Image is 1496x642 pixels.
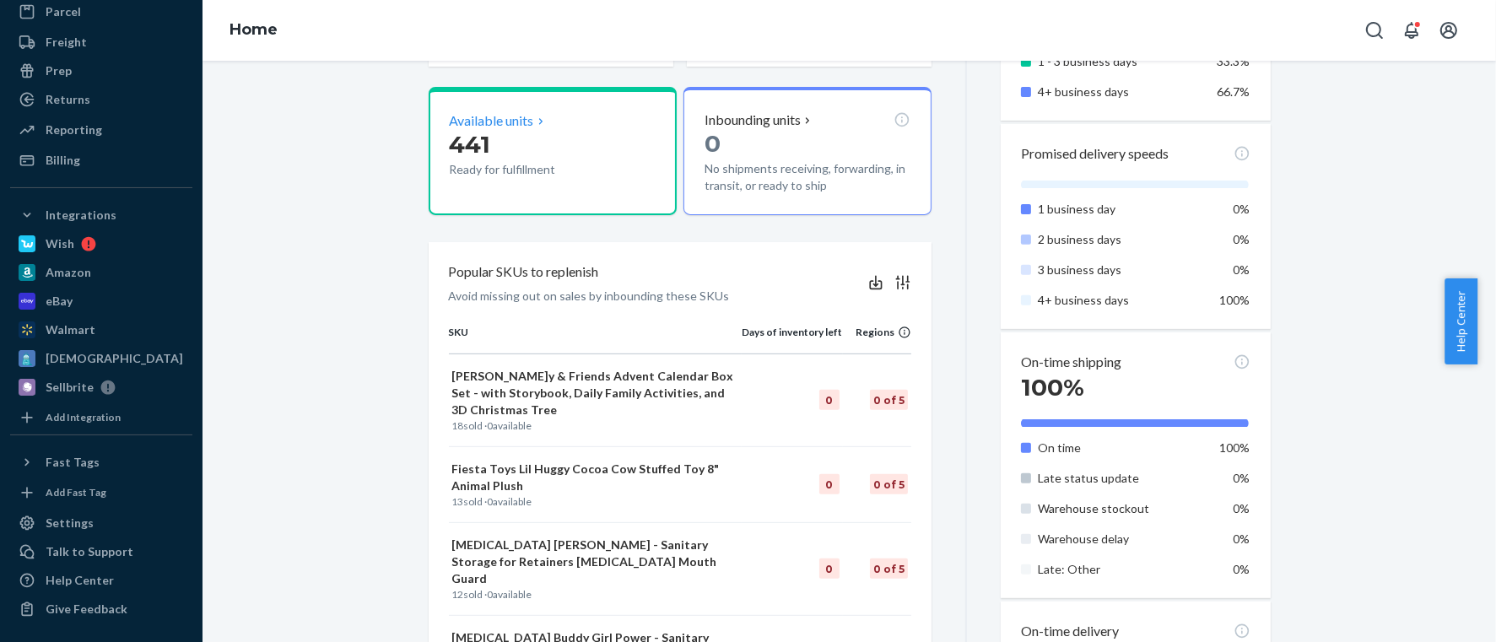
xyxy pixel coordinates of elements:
[46,350,183,367] div: [DEMOGRAPHIC_DATA]
[46,264,91,281] div: Amazon
[1234,531,1250,546] span: 0%
[1021,353,1121,372] p: On-time shipping
[1038,470,1204,487] p: Late status update
[450,161,606,178] p: Ready for fulfillment
[1234,232,1250,246] span: 0%
[488,588,494,601] span: 0
[705,129,721,158] span: 0
[450,130,491,159] span: 441
[46,152,80,169] div: Billing
[452,418,738,433] p: sold · available
[10,86,192,113] a: Returns
[1220,293,1250,307] span: 100%
[10,510,192,537] a: Settings
[10,288,192,315] a: eBay
[1038,500,1204,517] p: Warehouse stockout
[46,121,102,138] div: Reporting
[1445,278,1477,364] button: Help Center
[1218,54,1250,68] span: 33.3%
[1432,13,1466,47] button: Open account menu
[488,495,494,508] span: 0
[488,419,494,432] span: 0
[705,111,801,130] p: Inbounding units
[452,495,464,508] span: 13
[1234,562,1250,576] span: 0%
[705,160,910,194] p: No shipments receiving, forwarding, in transit, or ready to ship
[1021,622,1119,641] p: On-time delivery
[46,207,116,224] div: Integrations
[46,235,74,252] div: Wish
[46,410,121,424] div: Add Integration
[46,293,73,310] div: eBay
[1021,144,1169,164] p: Promised delivery speeds
[819,558,840,579] div: 0
[452,587,738,602] p: sold · available
[10,230,192,257] a: Wish
[843,325,912,339] div: Regions
[46,515,94,531] div: Settings
[429,87,677,215] button: Available units441Ready for fulfillment
[46,321,95,338] div: Walmart
[452,494,738,509] p: sold · available
[216,6,291,55] ol: breadcrumbs
[449,262,599,282] p: Popular SKUs to replenish
[46,34,87,51] div: Freight
[870,558,908,579] div: 0 of 5
[1218,84,1250,99] span: 66.7%
[1234,501,1250,515] span: 0%
[1234,202,1250,216] span: 0%
[10,202,192,229] button: Integrations
[46,485,106,499] div: Add Fast Tag
[1038,53,1204,70] p: 1 - 3 business days
[819,474,840,494] div: 0
[10,116,192,143] a: Reporting
[10,567,192,594] a: Help Center
[1038,561,1204,578] p: Late: Other
[46,62,72,79] div: Prep
[10,57,192,84] a: Prep
[10,449,192,476] button: Fast Tags
[46,454,100,471] div: Fast Tags
[10,147,192,174] a: Billing
[449,325,742,353] th: SKU
[1038,201,1204,218] p: 1 business day
[683,87,932,215] button: Inbounding units0No shipments receiving, forwarding, in transit, or ready to ship
[1038,292,1204,309] p: 4+ business days
[870,474,908,494] div: 0 of 5
[870,390,908,410] div: 0 of 5
[1234,471,1250,485] span: 0%
[452,419,464,432] span: 18
[46,379,94,396] div: Sellbrite
[10,259,192,286] a: Amazon
[1038,531,1204,548] p: Warehouse delay
[742,325,843,353] th: Days of inventory left
[10,596,192,623] button: Give Feedback
[10,483,192,503] a: Add Fast Tag
[452,461,738,494] p: Fiesta Toys Lil Huggy Cocoa Cow Stuffed Toy 8" Animal Plush
[449,288,730,305] p: Avoid missing out on sales by inbounding these SKUs
[46,3,81,20] div: Parcel
[10,374,192,401] a: Sellbrite
[1038,262,1204,278] p: 3 business days
[230,20,278,39] a: Home
[1395,13,1428,47] button: Open notifications
[46,91,90,108] div: Returns
[1358,13,1391,47] button: Open Search Box
[10,316,192,343] a: Walmart
[1220,440,1250,455] span: 100%
[46,601,127,618] div: Give Feedback
[819,390,840,410] div: 0
[452,588,464,601] span: 12
[452,368,738,418] p: [PERSON_NAME]y & Friends Advent Calendar Box Set - with Storybook, Daily Family Activities, and 3...
[1021,373,1084,402] span: 100%
[1038,440,1204,456] p: On time
[452,537,738,587] p: [MEDICAL_DATA] [PERSON_NAME] - Sanitary Storage for Retainers [MEDICAL_DATA] Mouth Guard
[46,543,133,560] div: Talk to Support
[10,407,192,428] a: Add Integration
[46,572,114,589] div: Help Center
[10,345,192,372] a: [DEMOGRAPHIC_DATA]
[1038,231,1204,248] p: 2 business days
[1038,84,1204,100] p: 4+ business days
[450,111,534,131] p: Available units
